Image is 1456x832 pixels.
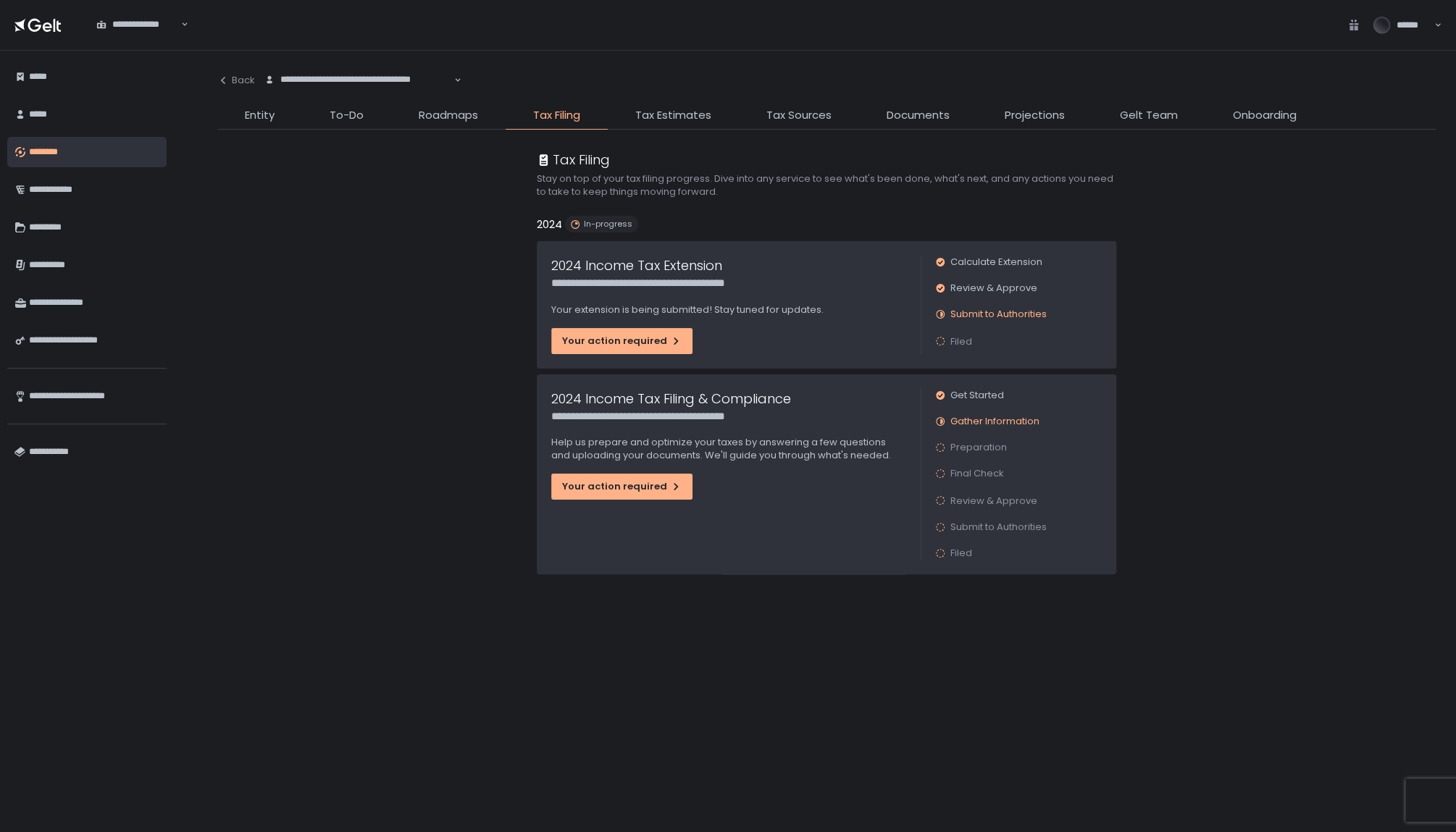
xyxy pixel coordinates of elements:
input: Search for option [96,31,180,46]
p: Help us prepare and optimize your taxes by answering a few questions and uploading your documents... [551,436,906,462]
span: Documents [887,107,950,124]
span: Calculate Extension [950,256,1042,269]
div: Your action required [562,335,682,348]
span: Roadmaps [419,107,478,124]
p: Your extension is being submitted! Stay tuned for updates. [551,303,906,316]
span: Onboarding [1233,107,1297,124]
div: Search for option [255,65,461,96]
span: Submit to Authorities [950,308,1047,321]
span: Submit to Authorities [950,521,1047,534]
span: Tax Estimates [635,107,711,124]
h2: Stay on top of your tax filing progress. Dive into any service to see what's been done, what's ne... [537,172,1116,198]
span: Filed [950,335,972,348]
span: Get Started [950,389,1004,402]
div: Search for option [87,10,188,41]
h1: 2024 Income Tax Extension [551,256,722,275]
span: Review & Approve [950,494,1037,508]
span: Tax Sources [766,107,832,124]
span: Gelt Team [1120,107,1178,124]
div: Back [217,74,255,87]
button: Your action required [551,328,693,354]
span: Filed [950,547,972,560]
span: In-progress [584,219,632,230]
input: Search for option [264,86,453,101]
span: To-Do [330,107,364,124]
div: Your action required [562,480,682,493]
h2: 2024 [537,217,562,233]
span: Gather Information [950,415,1039,428]
span: Preparation [950,441,1007,454]
span: Projections [1005,107,1065,124]
div: Tax Filing [537,150,610,169]
span: Final Check [950,467,1004,480]
button: Back [217,65,255,96]
button: Your action required [551,474,693,500]
span: Review & Approve [950,282,1037,295]
span: Entity [245,107,275,124]
h1: 2024 Income Tax Filing & Compliance [551,389,791,408]
span: Tax Filing [533,107,580,124]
